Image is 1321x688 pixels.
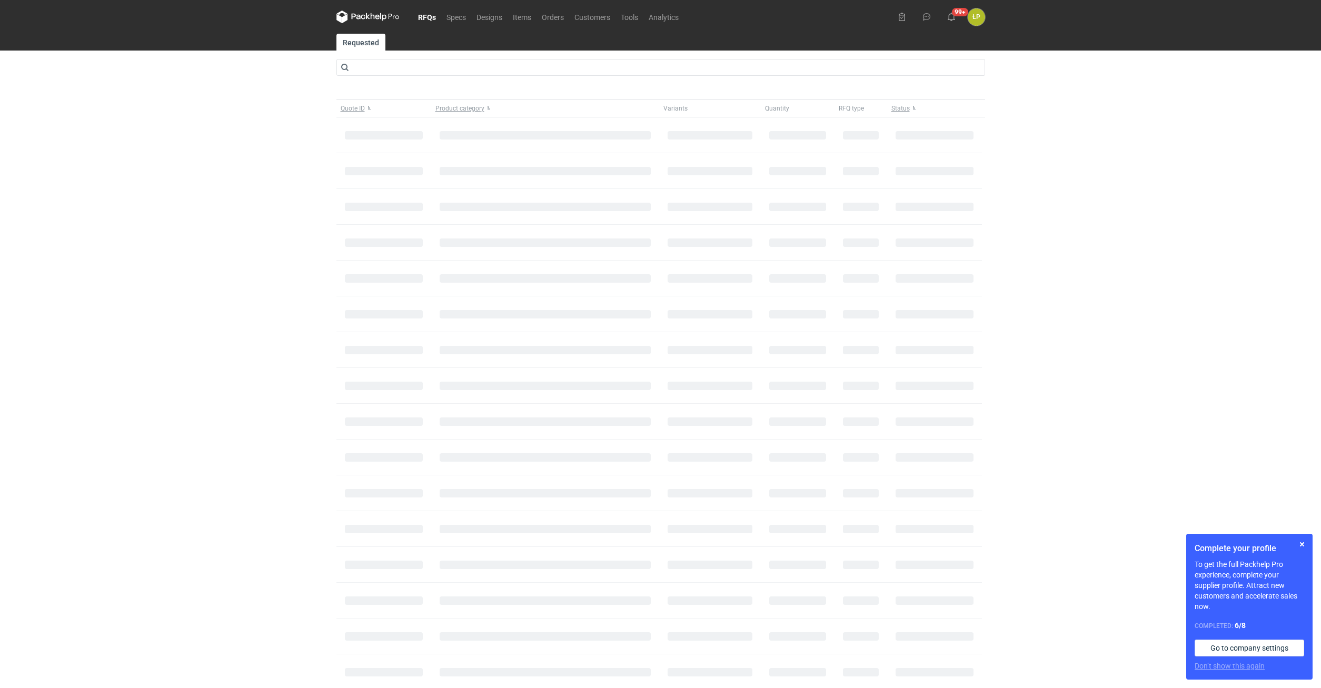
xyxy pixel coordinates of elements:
a: Specs [441,11,471,23]
a: Go to company settings [1195,640,1304,656]
button: Skip for now [1296,538,1308,551]
span: Status [891,104,910,113]
h1: Complete your profile [1195,542,1304,555]
button: Don’t show this again [1195,661,1265,671]
strong: 6 / 8 [1235,621,1246,630]
span: Variants [663,104,688,113]
button: Status [887,100,982,117]
a: Customers [569,11,615,23]
button: Quote ID [336,100,431,117]
span: Quantity [765,104,789,113]
span: Product category [435,104,484,113]
svg: Packhelp Pro [336,11,400,23]
button: ŁP [968,8,985,26]
a: RFQs [413,11,441,23]
div: Łukasz Postawa [968,8,985,26]
span: RFQ type [839,104,864,113]
a: Analytics [643,11,684,23]
span: Quote ID [341,104,365,113]
button: 99+ [943,8,960,25]
a: Requested [336,34,385,51]
a: Tools [615,11,643,23]
div: Completed: [1195,620,1304,631]
a: Orders [537,11,569,23]
p: To get the full Packhelp Pro experience, complete your supplier profile. Attract new customers an... [1195,559,1304,612]
button: Product category [431,100,659,117]
a: Items [508,11,537,23]
a: Designs [471,11,508,23]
